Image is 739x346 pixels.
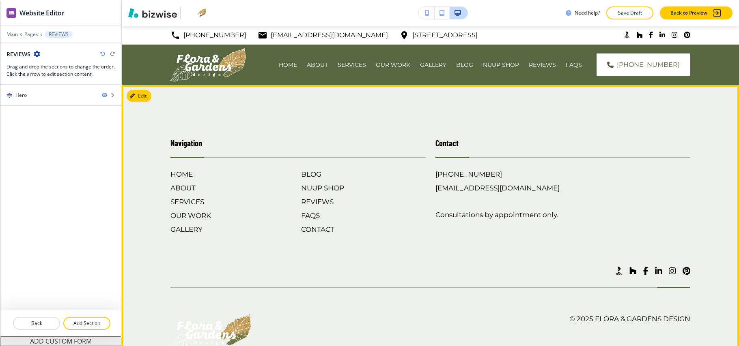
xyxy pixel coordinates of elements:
h6: GALLERY [170,224,295,235]
p: Save Draft [617,9,643,17]
span: [PHONE_NUMBER] [617,60,680,70]
img: Drag [6,92,12,98]
p: REVIEWS [49,32,69,37]
img: Bizwise Logo [128,8,177,18]
h6: SERVICES [170,196,295,207]
p: Back to Preview [670,9,707,17]
h6: OUR WORK [170,210,295,221]
a: [STREET_ADDRESS] [399,29,478,41]
h6: ABOUT [170,183,295,193]
h6: NUUP SHOP [301,183,425,193]
h6: REVIEWS [301,196,425,207]
button: Add Section [63,317,110,330]
div: Hero [15,92,27,99]
button: Main [6,32,18,37]
a: [PHONE_NUMBER] [170,29,246,41]
p: Back [14,320,59,327]
button: Back [13,317,60,330]
h2: Website Editor [19,8,65,18]
h6: Consultations by appointment only. [435,209,558,220]
img: Your Logo [184,8,206,18]
h6: FAQS [301,210,425,221]
button: Edit [127,90,151,102]
h3: Need help? [575,9,600,17]
h6: BLOG [301,169,425,179]
h2: REVIEWS [6,50,30,58]
p: Add Section [64,320,110,327]
a: [EMAIL_ADDRESS][DOMAIN_NAME] [258,29,388,41]
h6: HOME [170,169,295,179]
p: SERVICES [338,61,366,69]
p: OUR WORK [376,61,410,69]
a: [EMAIL_ADDRESS][DOMAIN_NAME] [435,183,560,193]
strong: Contact [435,138,459,148]
strong: Navigation [170,138,202,148]
p: HOME [279,61,297,69]
img: editor icon [6,8,16,18]
h6: © 2025 Flora & Gardens Design [569,314,690,324]
h6: CONTACT [301,224,425,235]
a: [PHONE_NUMBER] [435,169,502,179]
img: Flora & Gardens Design [170,47,246,81]
p: FAQS [566,61,582,69]
button: Back to Preview [660,6,733,19]
button: Save Draft [606,6,653,19]
p: NUUP SHOP [483,61,519,69]
p: [PHONE_NUMBER] [183,29,246,41]
p: [EMAIL_ADDRESS][DOMAIN_NAME] [271,29,388,41]
button: Pages [24,32,38,37]
h3: Drag and drop the sections to change the order. Click the arrow to edit section content. [6,63,115,78]
button: REVIEWS [45,31,73,38]
p: [STREET_ADDRESS] [412,29,478,41]
a: [PHONE_NUMBER] [597,53,690,76]
p: REVIEWS [529,61,556,69]
p: ABOUT [307,61,328,69]
p: GALLERY [420,61,446,69]
p: BLOG [456,61,473,69]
